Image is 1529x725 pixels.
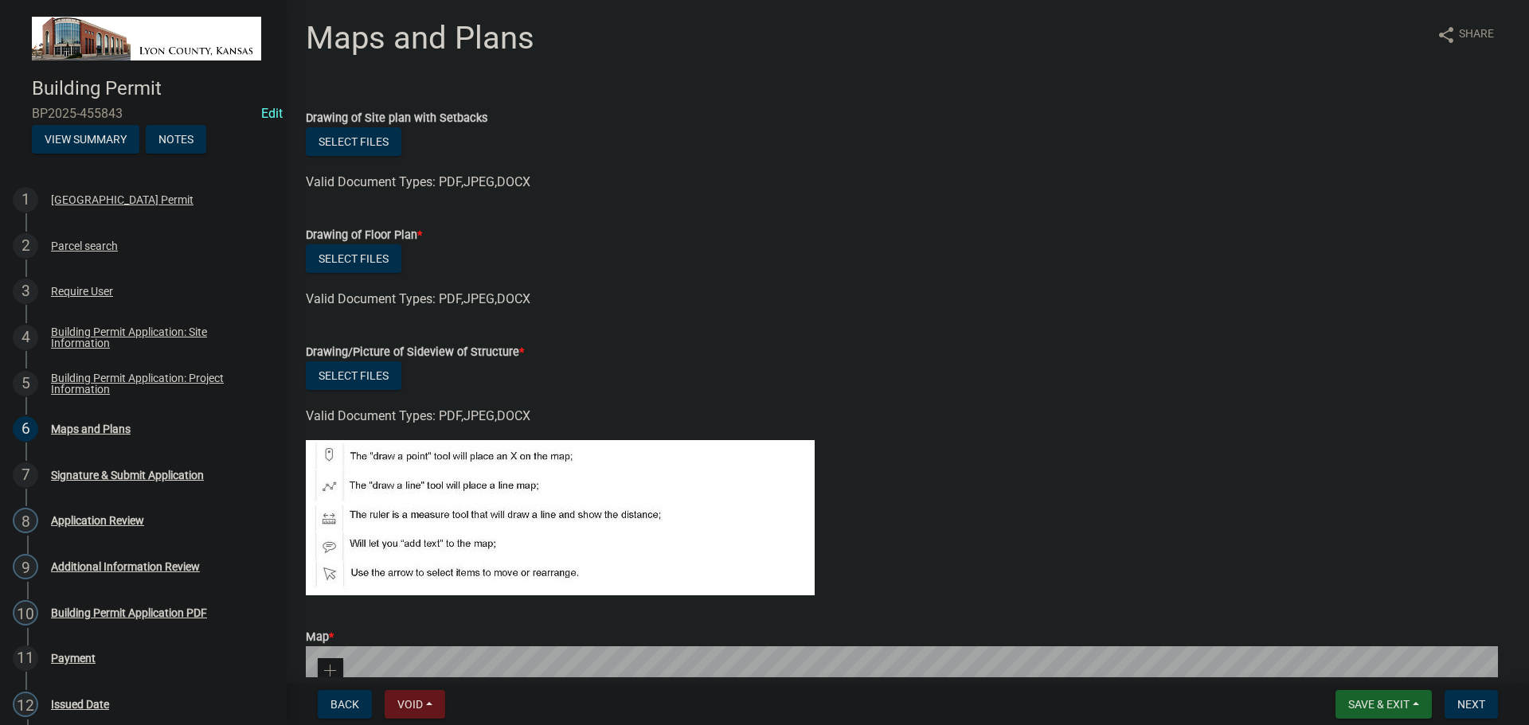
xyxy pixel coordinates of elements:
[1348,698,1410,711] span: Save & Exit
[261,106,283,121] wm-modal-confirm: Edit Application Number
[330,698,359,711] span: Back
[1459,25,1494,45] span: Share
[306,174,530,189] span: Valid Document Types: PDF,JPEG,DOCX
[306,127,401,156] button: Select files
[306,440,815,595] img: map_tools_help-sm_24441579-28a2-454c-9132-f70407ae53ac_64c30524-2617-4c66-ac57-3184e7f9be5b.jpg
[51,561,200,572] div: Additional Information Review
[306,113,487,124] label: Drawing of Site plan with Setbacks
[13,187,38,212] div: 1
[51,194,194,205] div: [GEOGRAPHIC_DATA] Permit
[306,361,401,390] button: Select files
[13,416,38,442] div: 6
[318,690,372,719] button: Back
[1445,690,1498,719] button: Next
[261,106,283,121] a: Edit
[13,645,38,671] div: 11
[51,653,96,664] div: Payment
[13,279,38,304] div: 3
[13,600,38,626] div: 10
[51,326,261,349] div: Building Permit Application: Site Information
[397,698,423,711] span: Void
[1335,690,1432,719] button: Save & Exit
[306,19,534,57] h1: Maps and Plans
[1424,19,1507,50] button: shareShare
[1457,698,1485,711] span: Next
[32,106,255,121] span: BP2025-455843
[32,17,261,60] img: Lyon County, Kansas
[306,632,334,643] label: Map
[306,230,422,241] label: Drawing of Floor Plan
[51,607,207,618] div: Building Permit Application PDF
[318,658,343,684] div: Zoom in
[13,325,38,350] div: 4
[32,77,274,100] h4: Building Permit
[51,372,261,395] div: Building Permit Application: Project Information
[51,470,204,481] div: Signature & Submit Application
[306,408,530,423] span: Valid Document Types: PDF,JPEG,DOCX
[32,134,139,147] wm-modal-confirm: Summary
[1437,25,1456,45] i: share
[51,240,118,251] div: Parcel search
[13,554,38,579] div: 9
[306,244,401,273] button: Select files
[306,291,530,306] span: Valid Document Types: PDF,JPEG,DOCX
[51,423,131,435] div: Maps and Plans
[13,371,38,396] div: 5
[13,462,38,488] div: 7
[306,347,524,358] label: Drawing/Picture of Sideview of Structure
[385,690,445,719] button: Void
[51,699,109,710] div: Issued Date
[146,134,206,147] wm-modal-confirm: Notes
[51,515,144,526] div: Application Review
[13,508,38,533] div: 8
[13,692,38,717] div: 12
[146,125,206,154] button: Notes
[32,125,139,154] button: View Summary
[51,286,113,297] div: Require User
[13,233,38,259] div: 2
